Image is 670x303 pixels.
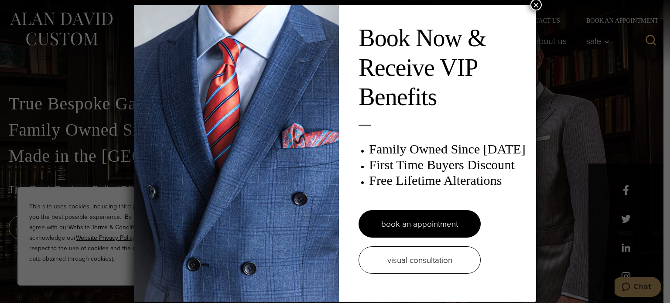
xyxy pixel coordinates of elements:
[359,210,481,238] a: book an appointment
[369,141,527,157] h3: Family Owned Since [DATE]
[359,246,481,274] a: visual consultation
[19,6,37,14] span: Chat
[369,157,527,173] h3: First Time Buyers Discount
[369,173,527,188] h3: Free Lifetime Alterations
[359,24,527,112] h2: Book Now & Receive VIP Benefits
